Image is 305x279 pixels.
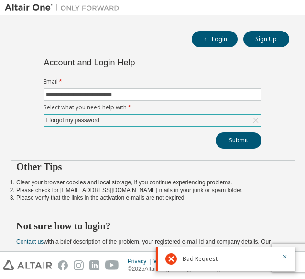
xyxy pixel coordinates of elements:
[74,260,84,270] img: instagram.svg
[16,238,271,253] span: with a brief description of the problem, your registered e-mail id and company details. Our suppo...
[128,265,263,273] p: © 2025 Altair Engineering, Inc. All Rights Reserved.
[44,115,100,126] div: I forgot my password
[16,161,289,173] h2: Other Tips
[5,3,124,12] img: Altair One
[243,31,289,47] button: Sign Up
[16,179,289,186] li: Clear your browser cookies and local storage, if you continue experiencing problems.
[16,238,44,245] a: Contact us
[105,260,119,270] img: youtube.svg
[44,115,261,126] div: I forgot my password
[153,258,217,265] div: Website Terms of Use
[128,258,153,265] div: Privacy
[44,104,261,111] label: Select what you need help with
[183,255,218,263] span: Bad Request
[192,31,238,47] button: Login
[44,78,261,86] label: Email
[16,186,289,194] li: Please check for [EMAIL_ADDRESS][DOMAIN_NAME] mails in your junk or spam folder.
[44,59,218,66] div: Account and Login Help
[58,260,68,270] img: facebook.svg
[16,220,289,232] h2: Not sure how to login?
[16,194,289,202] li: Please verify that the links in the activation e-mails are not expired.
[216,132,261,149] button: Submit
[3,260,52,270] img: altair_logo.svg
[89,260,99,270] img: linkedin.svg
